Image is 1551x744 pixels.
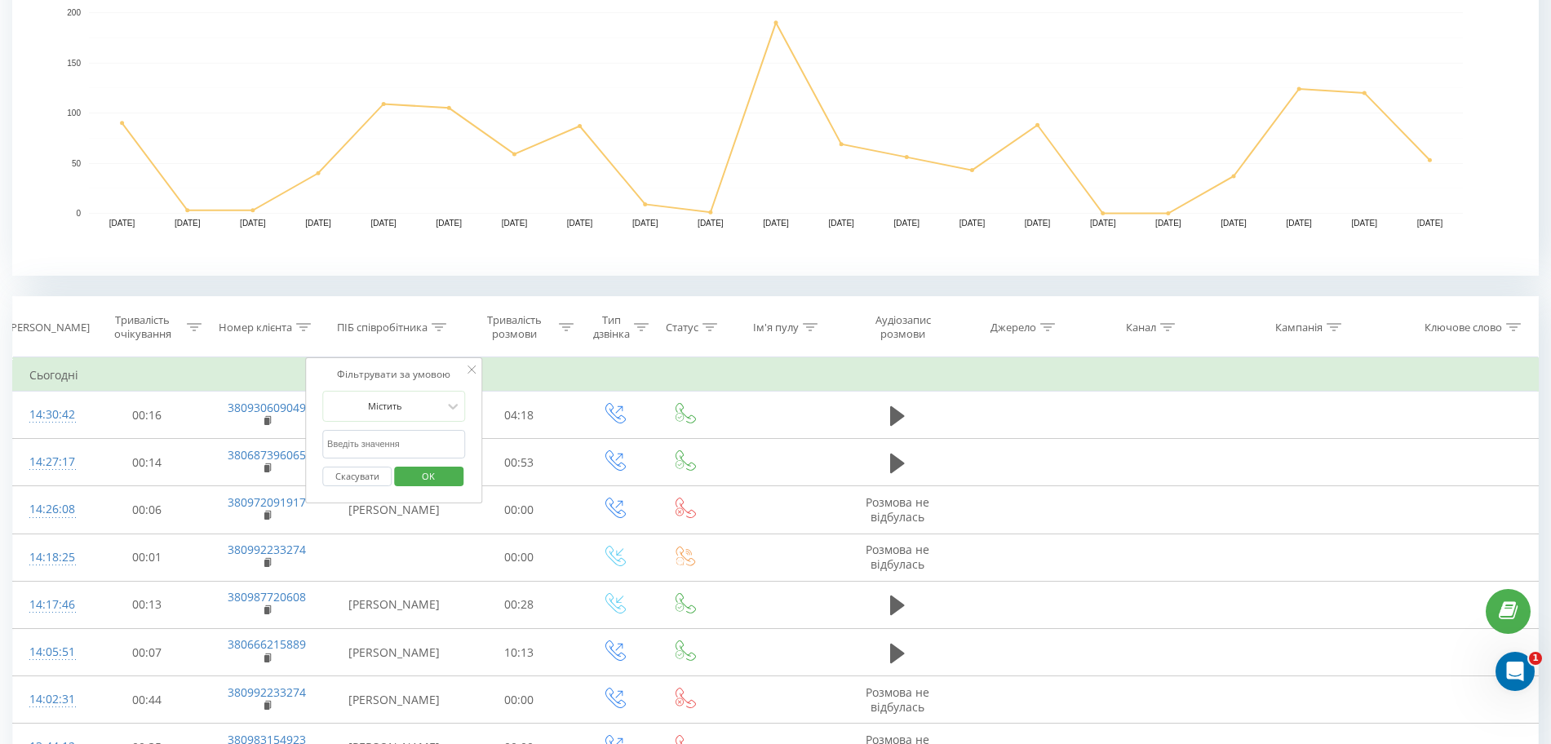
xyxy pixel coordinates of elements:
[88,534,206,581] td: 00:01
[88,676,206,724] td: 00:44
[436,219,463,228] text: [DATE]
[305,219,331,228] text: [DATE]
[88,581,206,628] td: 00:13
[219,321,292,334] div: Номер клієнта
[567,219,593,228] text: [DATE]
[228,400,306,415] a: 380930609049
[1417,219,1443,228] text: [DATE]
[328,486,460,534] td: [PERSON_NAME]
[866,542,929,572] span: Розмова не відбулась
[1155,219,1181,228] text: [DATE]
[328,629,460,676] td: [PERSON_NAME]
[228,542,306,557] a: 380992233274
[67,59,81,68] text: 150
[67,108,81,117] text: 100
[502,219,528,228] text: [DATE]
[228,589,306,604] a: 380987720608
[240,219,266,228] text: [DATE]
[1529,652,1542,665] span: 1
[337,321,428,334] div: ПІБ співробітника
[394,467,463,487] button: OK
[1221,219,1247,228] text: [DATE]
[894,219,920,228] text: [DATE]
[76,209,81,218] text: 0
[1286,219,1312,228] text: [DATE]
[67,8,81,17] text: 200
[1090,219,1116,228] text: [DATE]
[29,399,72,431] div: 14:30:42
[370,219,397,228] text: [DATE]
[460,439,578,486] td: 00:53
[632,219,658,228] text: [DATE]
[698,219,724,228] text: [DATE]
[866,494,929,525] span: Розмова не відбулась
[228,447,306,463] a: 380687396065
[322,366,466,383] div: Фільтрувати за умовою
[475,313,555,341] div: Тривалість розмови
[1352,219,1378,228] text: [DATE]
[322,430,466,458] input: Введіть значення
[29,589,72,621] div: 14:17:46
[1025,219,1051,228] text: [DATE]
[460,581,578,628] td: 00:28
[1496,652,1535,691] iframe: Intercom live chat
[29,542,72,573] div: 14:18:25
[103,313,183,341] div: Тривалість очікування
[1275,321,1323,334] div: Кампанія
[29,636,72,668] div: 14:05:51
[990,321,1036,334] div: Джерело
[460,392,578,439] td: 04:18
[29,446,72,478] div: 14:27:17
[29,684,72,715] div: 14:02:31
[460,676,578,724] td: 00:00
[405,463,451,489] span: OK
[13,359,1539,392] td: Сьогодні
[460,534,578,581] td: 00:00
[88,629,206,676] td: 00:07
[328,581,460,628] td: [PERSON_NAME]
[228,684,306,700] a: 380992233274
[88,439,206,486] td: 00:14
[666,321,698,334] div: Статус
[866,684,929,715] span: Розмова не відбулась
[753,321,799,334] div: Ім'я пулу
[322,467,392,487] button: Скасувати
[856,313,951,341] div: Аудіозапис розмови
[1126,321,1156,334] div: Канал
[88,486,206,534] td: 00:06
[228,494,306,510] a: 380972091917
[72,159,82,168] text: 50
[228,636,306,652] a: 380666215889
[109,219,135,228] text: [DATE]
[88,392,206,439] td: 00:16
[460,629,578,676] td: 10:13
[175,219,201,228] text: [DATE]
[592,313,630,341] div: Тип дзвінка
[7,321,90,334] div: [PERSON_NAME]
[29,494,72,525] div: 14:26:08
[460,486,578,534] td: 00:00
[763,219,789,228] text: [DATE]
[828,219,854,228] text: [DATE]
[959,219,986,228] text: [DATE]
[328,676,460,724] td: [PERSON_NAME]
[1425,321,1502,334] div: Ключове слово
